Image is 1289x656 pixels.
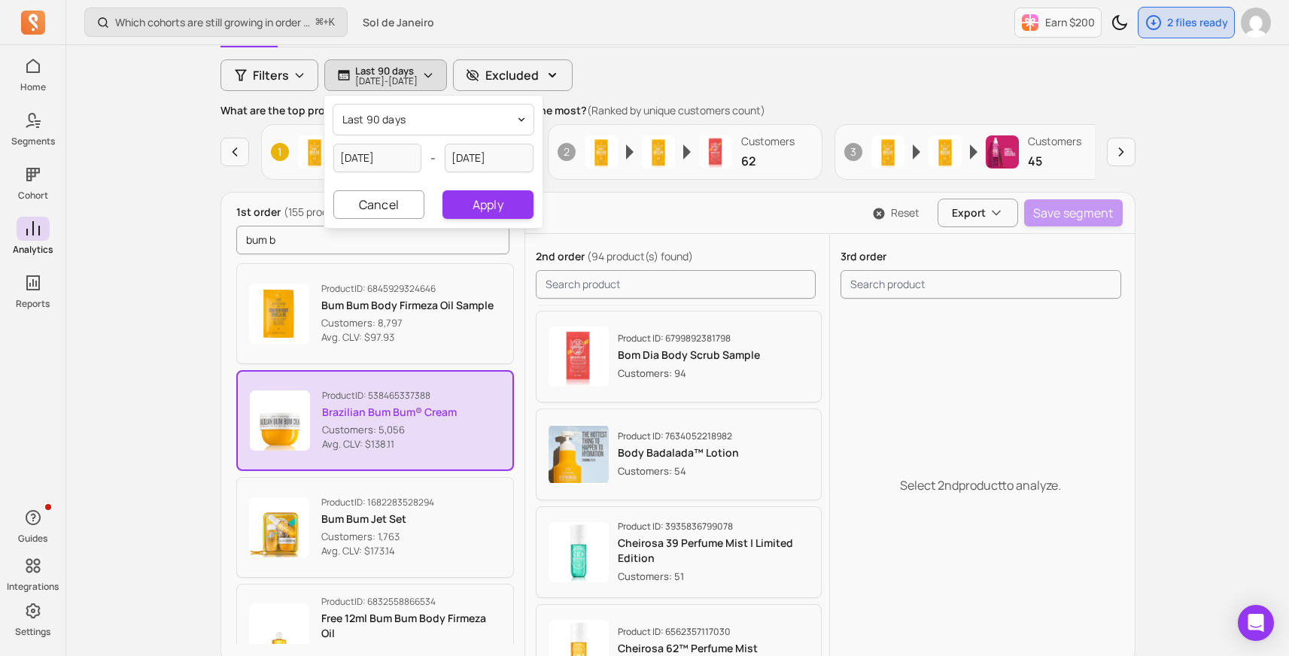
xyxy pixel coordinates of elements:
p: 62 [741,152,795,170]
p: Bom Dia Body Scrub Sample [618,348,760,363]
p: Product ID: 6845929324646 [321,283,494,295]
p: Product ID: 7634052218982 [618,430,739,442]
button: Product imageProduct ID: 7634052218982Body Badalada™ LotionCustomers: 54 [536,408,822,500]
img: Product image [250,390,310,451]
p: Customers: 51 [618,569,809,584]
input: yyyy-mm-dd [333,144,422,172]
p: Customers: 5,056 [322,423,457,438]
div: Open Intercom Messenger [1238,605,1274,641]
button: Product imageProduct ID: 3935836799078Cheirosa 39 Perfume Mist | Limited EditionCustomers: 51 [536,506,822,598]
img: Product image [549,424,609,484]
span: last 90 days [342,112,406,127]
span: Sol de Janeiro [363,15,434,30]
p: 2 files ready [1167,15,1228,30]
p: Product ID: 3935836799078 [618,521,809,533]
input: search product [536,270,816,299]
button: Earn $200 [1014,8,1102,38]
span: + [316,14,335,30]
button: 1Product imageProduct imageProduct imageCustomers84 [261,124,536,180]
kbd: ⌘ [315,14,324,32]
p: Cheirosa 62™ Perfume Mist [618,641,758,656]
p: Product ID: 6832558866534 [321,596,502,608]
p: Customers: 54 [618,463,739,478]
button: 2 files ready [1138,7,1235,38]
p: Customers [1028,134,1081,149]
input: search product [236,226,510,254]
p: Integrations [7,581,59,593]
button: Reset [861,205,932,220]
p: Which cohorts are still growing in order volume or revenue? [115,15,310,30]
img: Product image [585,135,618,169]
button: 2Product imageProduct imageProduct imageCustomers62 [548,124,822,180]
p: Avg. CLV: $173.14 [321,544,434,559]
p: Excluded [485,66,539,84]
p: Body Badalada™ Lotion [618,445,739,460]
button: ProductID: 538465337388Brazilian Bum Bum® CreamCustomers: 5,056Avg. CLV: $138.11 [236,370,515,471]
p: Bum Bum Body Firmeza Oil Sample [321,298,494,313]
p: Avg. CLV: $97.93 [321,330,494,345]
input: search product [841,270,1121,299]
p: [DATE] - [DATE] [355,77,418,86]
p: Segments [11,135,55,147]
p: 45 [1028,152,1081,170]
button: Apply [442,190,533,219]
p: Reports [16,298,50,310]
img: Product image [699,135,732,169]
img: Product image [249,497,309,557]
p: Avg. CLV: $138.11 [322,437,457,452]
button: Guides [17,503,50,548]
span: 2 [558,143,576,161]
button: Excluded [453,59,573,91]
p: Product ID: 6562357117030 [618,626,758,638]
img: Product image [986,135,1019,169]
p: 2nd order [536,249,816,264]
img: avatar [1241,8,1271,38]
span: Export [952,205,986,220]
button: ProductID: 1682283528294Bum Bum Jet SetCustomers: 1,763Avg. CLV: $173.14 [236,477,515,578]
button: Cancel [333,190,425,219]
img: Product image [929,135,962,169]
span: 1 [271,143,289,161]
button: Toggle dark mode [1105,8,1135,38]
button: Last 90 days[DATE]-[DATE] [324,59,447,91]
button: Product imageProduct ID: 6799892381798Bom Dia Body Scrub SampleCustomers: 94 [536,311,822,402]
p: Product ID: 6799892381798 [618,333,760,345]
p: Home [20,81,46,93]
span: 3 [844,143,862,161]
button: last 90 days [333,105,534,135]
img: Product image [549,522,609,582]
p: Cheirosa 39 Perfume Mist | Limited Edition [618,536,809,566]
p: Earn $200 [1045,15,1095,30]
p: Analytics [13,244,53,256]
kbd: K [329,17,335,29]
button: Save segment [1024,199,1123,226]
p: Cohort [18,190,48,202]
button: Filters [220,59,318,91]
p: What are the top product sequences new customer purchase the most? [220,103,1135,118]
button: 3Product imageProduct imageProduct imageCustomers45 [835,124,1109,180]
span: Filters [253,66,289,84]
p: Product ID: 538465337388 [322,390,457,402]
p: Free 12ml Bum Bum Body Firmeza Oil [321,611,502,641]
span: - [430,149,436,167]
p: Select 2nd product to analyze. [900,476,1061,494]
p: Last 90 days [355,65,418,77]
p: Customers: 94 [618,366,760,381]
img: Product image [549,326,609,387]
p: Settings [15,626,50,638]
span: (94 product(s) found) [587,249,693,263]
p: 1st order [236,205,385,220]
p: Product ID: 1682283528294 [321,497,434,509]
button: ProductID: 6845929324646Bum Bum Body Firmeza Oil SampleCustomers: 8,797Avg. CLV: $97.93 [236,263,515,364]
img: Product image [642,135,675,169]
p: Customers: 8,797 [321,316,494,331]
img: Product image [871,135,904,169]
p: Brazilian Bum Bum® Cream [322,405,457,420]
img: Product image [298,135,331,169]
button: Which cohorts are still growing in order volume or revenue?⌘+K [84,8,348,37]
input: yyyy-mm-dd [445,144,534,172]
span: (155 products found) [284,205,385,219]
img: Product image [249,284,309,344]
span: (Ranked by unique customers count) [587,103,765,117]
p: Customers: 1,763 [321,530,434,545]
